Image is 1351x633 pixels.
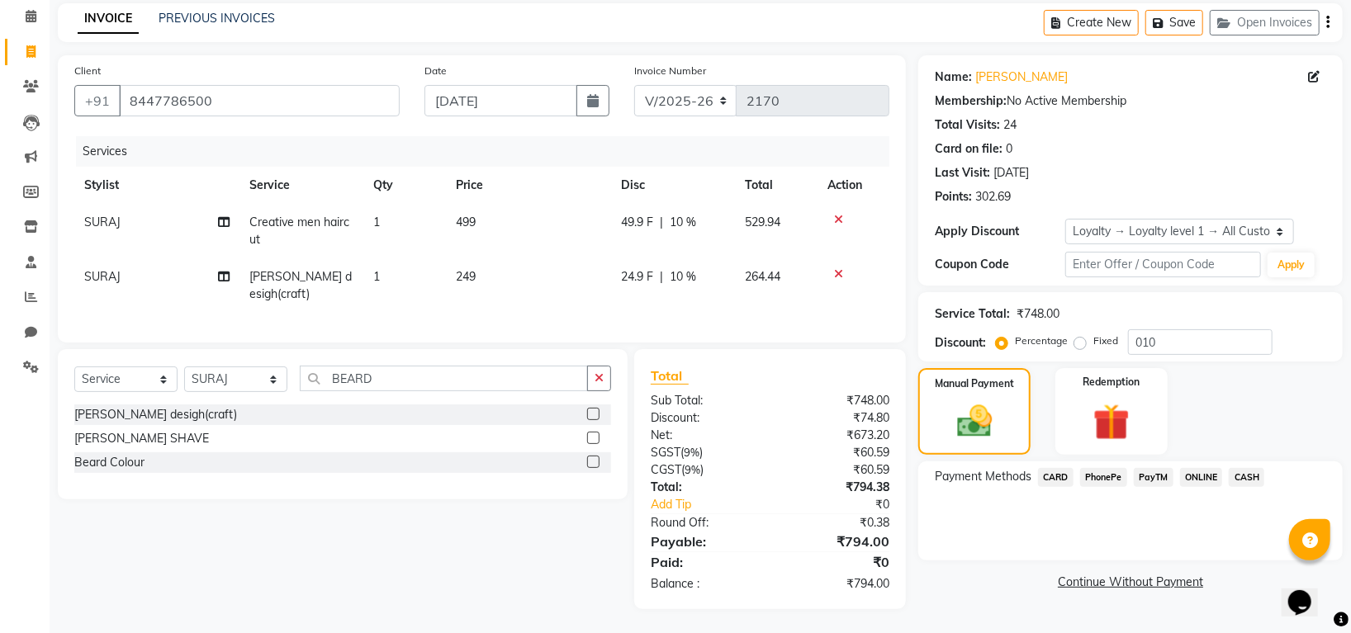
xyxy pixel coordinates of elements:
[684,446,699,459] span: 9%
[638,392,770,409] div: Sub Total:
[685,463,700,476] span: 9%
[651,462,681,477] span: CGST
[74,64,101,78] label: Client
[660,214,663,231] span: |
[638,461,770,479] div: ( )
[770,392,903,409] div: ₹748.00
[975,68,1068,86] a: [PERSON_NAME]
[1134,468,1173,487] span: PayTM
[634,64,706,78] label: Invoice Number
[1017,305,1059,323] div: ₹748.00
[1093,333,1118,348] label: Fixed
[638,479,770,496] div: Total:
[300,366,588,391] input: Search or Scan
[946,401,1003,442] img: _cash.svg
[1229,468,1264,487] span: CASH
[975,188,1011,205] div: 302.69
[935,376,1014,391] label: Manual Payment
[770,444,903,461] div: ₹60.59
[670,214,696,231] span: 10 %
[770,427,903,444] div: ₹673.20
[638,531,770,551] div: Payable:
[935,164,990,182] div: Last Visit:
[78,4,139,34] a: INVOICE
[735,167,818,204] th: Total
[1210,10,1320,35] button: Open Invoices
[638,409,770,427] div: Discount:
[373,269,380,284] span: 1
[935,256,1065,273] div: Coupon Code
[76,136,902,167] div: Services
[159,11,275,26] a: PREVIOUS INVOICES
[621,214,653,231] span: 49.9 F
[770,575,903,593] div: ₹794.00
[363,167,446,204] th: Qty
[1006,140,1012,158] div: 0
[373,215,380,229] span: 1
[1083,375,1140,390] label: Redemption
[456,215,476,229] span: 499
[1044,10,1139,35] button: Create New
[1080,468,1127,487] span: PhonePe
[239,167,363,204] th: Service
[424,64,447,78] label: Date
[993,164,1029,182] div: [DATE]
[1145,10,1203,35] button: Save
[935,68,972,86] div: Name:
[1268,253,1315,277] button: Apply
[74,454,145,471] div: Beard Colour
[456,269,476,284] span: 249
[638,427,770,444] div: Net:
[935,188,972,205] div: Points:
[638,575,770,593] div: Balance :
[1015,333,1068,348] label: Percentage
[935,305,1010,323] div: Service Total:
[935,334,986,352] div: Discount:
[638,444,770,461] div: ( )
[935,92,1007,110] div: Membership:
[935,468,1031,485] span: Payment Methods
[638,552,770,572] div: Paid:
[745,215,780,229] span: 529.94
[1282,567,1334,616] iframe: chat widget
[922,574,1339,591] a: Continue Without Payment
[770,409,903,427] div: ₹74.80
[1180,468,1223,487] span: ONLINE
[1038,468,1074,487] span: CARD
[670,268,696,286] span: 10 %
[84,269,121,284] span: SURAJ
[1003,116,1017,134] div: 24
[249,269,352,301] span: [PERSON_NAME] desigh(craft)
[651,367,689,385] span: Total
[611,167,735,204] th: Disc
[84,215,121,229] span: SURAJ
[651,445,680,460] span: SGST
[74,406,237,423] div: [PERSON_NAME] desigh(craft)
[621,268,653,286] span: 24.9 F
[792,496,902,513] div: ₹0
[660,268,663,286] span: |
[638,496,792,513] a: Add Tip
[446,167,611,204] th: Price
[935,116,1000,134] div: Total Visits:
[770,514,903,531] div: ₹0.38
[249,215,349,247] span: Creative men haircut
[745,269,780,284] span: 264.44
[770,461,903,479] div: ₹60.59
[770,479,903,496] div: ₹794.38
[818,167,889,204] th: Action
[1065,252,1261,277] input: Enter Offer / Coupon Code
[1082,399,1141,445] img: _gift.svg
[119,85,400,116] input: Search by Name/Mobile/Email/Code
[74,430,209,447] div: [PERSON_NAME] SHAVE
[638,514,770,531] div: Round Off:
[74,85,121,116] button: +91
[935,92,1326,110] div: No Active Membership
[770,552,903,572] div: ₹0
[935,223,1065,240] div: Apply Discount
[935,140,1003,158] div: Card on file:
[770,531,903,551] div: ₹794.00
[74,167,239,204] th: Stylist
